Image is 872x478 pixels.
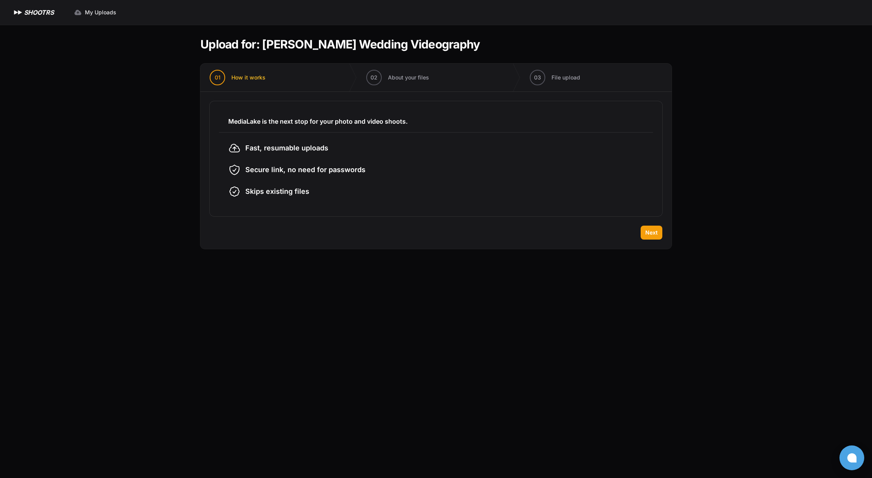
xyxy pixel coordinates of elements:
span: Skips existing files [245,186,309,197]
span: File upload [551,74,580,81]
span: 01 [215,74,221,81]
h3: MediaLake is the next stop for your photo and video shoots. [228,117,644,126]
button: Next [641,226,662,240]
span: How it works [231,74,265,81]
a: My Uploads [69,5,121,19]
span: Secure link, no need for passwords [245,164,365,175]
a: SHOOTRS SHOOTRS [12,8,54,17]
span: Fast, resumable uploads [245,143,328,154]
span: My Uploads [85,9,116,16]
h1: SHOOTRS [24,8,54,17]
button: 03 File upload [520,64,589,91]
button: Open chat window [839,445,864,470]
img: SHOOTRS [12,8,24,17]
h1: Upload for: [PERSON_NAME] Wedding Videography [200,37,480,51]
button: 02 About your files [357,64,438,91]
span: Next [645,229,658,236]
span: 02 [371,74,377,81]
span: About your files [388,74,429,81]
span: 03 [534,74,541,81]
button: 01 How it works [200,64,275,91]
